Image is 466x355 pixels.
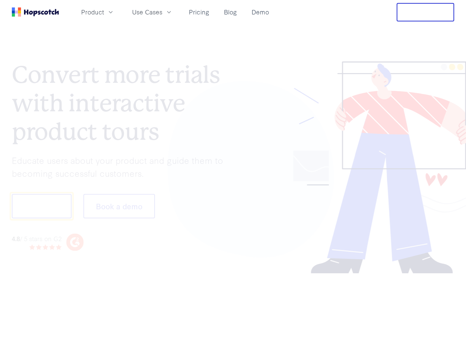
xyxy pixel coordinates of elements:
[249,6,272,18] a: Demo
[83,194,155,219] button: Book a demo
[12,194,72,219] button: Show me!
[12,61,233,146] h1: Convert more trials with interactive product tours
[128,6,177,18] button: Use Cases
[81,7,104,17] span: Product
[12,234,20,242] strong: 4.8
[12,234,62,243] div: / 5 stars on G2
[221,6,240,18] a: Blog
[186,6,212,18] a: Pricing
[12,7,59,17] a: Home
[397,3,454,21] button: Free Trial
[12,153,233,179] p: Educate users about your product and guide them to becoming successful customers.
[132,7,162,17] span: Use Cases
[77,6,119,18] button: Product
